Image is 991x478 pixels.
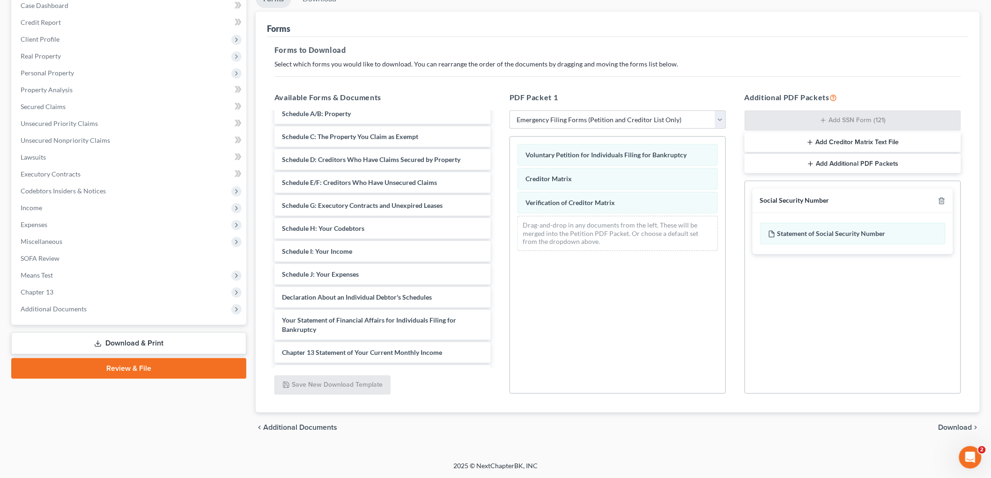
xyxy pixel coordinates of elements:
span: You too! [33,103,60,110]
div: [PERSON_NAME] [33,146,88,156]
i: chevron_right [972,424,980,431]
div: • [DATE] [89,111,116,121]
span: Schedule C: The Property You Claim as Exempt [282,132,418,140]
span: Voluntary Petition for Individuals Filing for Bankruptcy [525,151,687,159]
span: Chapter 13 [21,288,53,296]
h1: Messages [69,4,120,20]
img: Profile image for Lindsey [11,102,30,121]
span: Miscellaneous [21,237,62,245]
span: Schedule H: Your Codebtors [282,224,364,232]
span: Codebtors Insiders & Notices [21,187,106,195]
span: Executory Contracts [21,170,81,178]
div: • [DATE] [89,250,116,260]
span: Download [939,424,972,431]
div: [PERSON_NAME] [33,111,88,121]
img: Profile image for Kelly [11,275,30,294]
span: Schedule J: Your Expenses [282,270,359,278]
span: Schedule I: Your Income [282,247,352,255]
span: Help [148,316,163,322]
a: Credit Report [13,14,246,31]
button: Help [125,292,187,330]
button: Send us a message [43,264,144,282]
span: Unsecured Priority Claims [21,119,98,127]
span: Additional Documents [263,424,337,431]
span: 2 [978,446,986,454]
span: Your Statement of Financial Affairs for Individuals Filing for Bankruptcy [282,316,456,333]
button: Add Additional PDF Packets [745,154,961,174]
div: [PERSON_NAME] [33,285,88,294]
img: Profile image for Emma [11,137,30,155]
a: Unsecured Nonpriority Claims [13,132,246,149]
span: Secured Claims [21,103,66,110]
span: Additional Documents [21,305,87,313]
a: Executory Contracts [13,166,246,183]
span: Client Profile [21,35,59,43]
h5: Forms to Download [274,44,961,56]
iframe: Intercom live chat [959,446,982,469]
a: chevron_left Additional Documents [256,424,337,431]
h5: PDF Packet 1 [510,92,726,103]
p: Select which forms you would like to download. You can rearrange the order of the documents by dr... [274,59,961,69]
span: Home [22,316,41,322]
div: [PERSON_NAME] [33,250,88,260]
div: • [DATE] [89,77,116,87]
img: Profile image for Emma [11,33,30,51]
a: Property Analysis [13,81,246,98]
span: Credit Report [21,18,61,26]
span: Declaration About an Individual Debtor's Schedules [282,293,432,301]
a: Lawsuits [13,149,246,166]
div: Forms [267,23,290,34]
a: Unsecured Priority Claims [13,115,246,132]
span: Expenses [21,221,47,228]
div: 2025 © NextChapterBK, INC [229,461,762,478]
span: Creditor Matrix [525,175,572,183]
span: Unsecured Nonpriority Claims [21,136,110,144]
div: • [DATE] [89,42,116,52]
span: Means Test [21,271,53,279]
div: Statement of Social Security Number [760,223,946,244]
span: Personal Property [21,69,74,77]
button: Add Creditor Matrix Text File [745,132,961,152]
span: Messages [75,316,111,322]
h5: Available Forms & Documents [274,92,491,103]
img: Profile image for Emma [11,171,30,190]
span: Income [21,204,42,212]
div: • [DATE] [89,285,116,294]
div: • [DATE] [89,215,116,225]
div: Social Security Number [760,196,829,205]
button: Save New Download Template [274,375,391,395]
span: Verification of Creditor Matrix [525,199,615,206]
button: Download chevron_right [939,424,980,431]
div: • [DATE] [89,146,116,156]
h5: Additional PDF Packets [745,92,961,103]
div: [PERSON_NAME] [33,215,88,225]
img: Profile image for Katie [11,241,30,259]
div: • [DATE] [89,181,116,191]
span: Property Analysis [21,86,73,94]
img: Profile image for Katie [11,206,30,225]
a: Download & Print [11,332,246,354]
span: Schedule A/B: Property [282,110,351,118]
i: chevron_left [256,424,263,431]
span: I filed the case manually [DATE] [33,33,138,41]
div: Drag-and-drop in any documents from the left. These will be merged into the Petition PDF Packet. ... [518,216,718,251]
span: Schedule E/F: Creditors Who Have Unsecured Claims [282,178,437,186]
div: Close [164,4,181,21]
span: Real Property [21,52,61,60]
div: [PERSON_NAME] [33,42,88,52]
img: Profile image for Katie [11,67,30,86]
a: SOFA Review [13,250,246,267]
span: SOFA Review [21,254,59,262]
span: Schedule D: Creditors Who Have Claims Secured by Property [282,155,460,163]
span: Schedule G: Executory Contracts and Unexpired Leases [282,201,443,209]
span: Chapter 13 Statement of Your Current Monthly Income [282,348,442,356]
button: Messages [62,292,125,330]
span: Case Dashboard [21,1,68,9]
a: Secured Claims [13,98,246,115]
span: Lawsuits [21,153,46,161]
a: Review & File [11,358,246,379]
div: [PERSON_NAME] [33,77,88,87]
button: Add SSN Form (121) [745,110,961,131]
div: [PERSON_NAME] [33,181,88,191]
